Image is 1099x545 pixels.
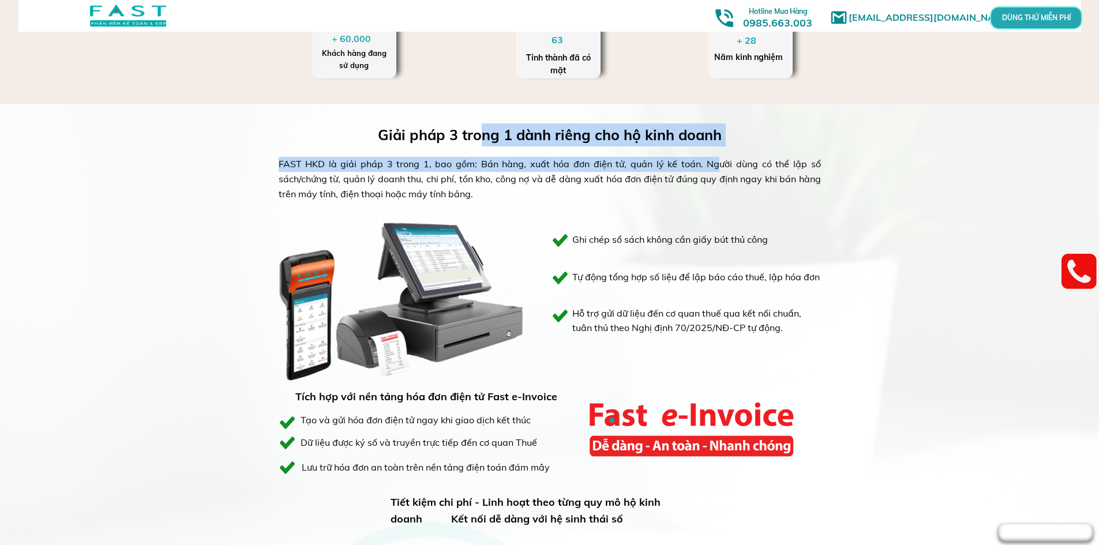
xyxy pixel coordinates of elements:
h3: Tự động tổng hợp số liệu để lập báo cáo thuế, lập hóa đơn [572,270,820,285]
div: FAST HKD là giải pháp 3 trong 1, bao gồm: Bán hàng, xuất hóa đơn điện tử, quản lý kế toán. Người ... [279,157,821,201]
div: Dữ liệu được ký số và truyền trực tiếp đến cơ quan Thuế [301,435,576,450]
h3: 0985.663.003 [730,4,825,29]
div: Tạo và gửi hóa đơn điện tử ngay khi giao dịch kết thúc [301,413,531,428]
div: Kết nối dễ dàng với hệ sinh thái số [451,511,633,528]
div: + 60.000 [332,32,377,47]
div: Khách hàng đang sử dụng [318,47,390,72]
h3: Ghi chép sổ sách không cần giấy bút thủ công [572,232,809,247]
h1: [EMAIL_ADDRESS][DOMAIN_NAME] [849,10,1019,25]
div: Lưu trữ hóa đơn an toàn trên nền tảng điện toán đám mây [302,460,553,475]
div: + 28 [737,33,767,48]
div: Tỉnh thành đã có mặt [525,51,592,77]
h3: Tiết kiệm chi phí - Linh hoạt theo từng quy mô hộ kinh doanh [391,494,694,528]
div: 63 [552,33,574,48]
h3: Giải pháp 3 trong 1 dành riêng cho hộ kinh doanh [378,123,738,146]
h3: Hỗ trợ gửi dữ liệu đến cơ quan thuế qua kết nối chuẩn, tuân thủ theo Nghị định 70/2025/NĐ-CP tự đ... [572,306,820,336]
span: Hotline Mua Hàng [749,7,807,16]
div: Năm kinh nghiệm [714,51,786,63]
h3: Tích hợp với nền tảng hóa đơn điện tử Fast e-Invoice [295,389,559,405]
p: DÙNG THỬ MIỄN PHÍ [1022,14,1050,21]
